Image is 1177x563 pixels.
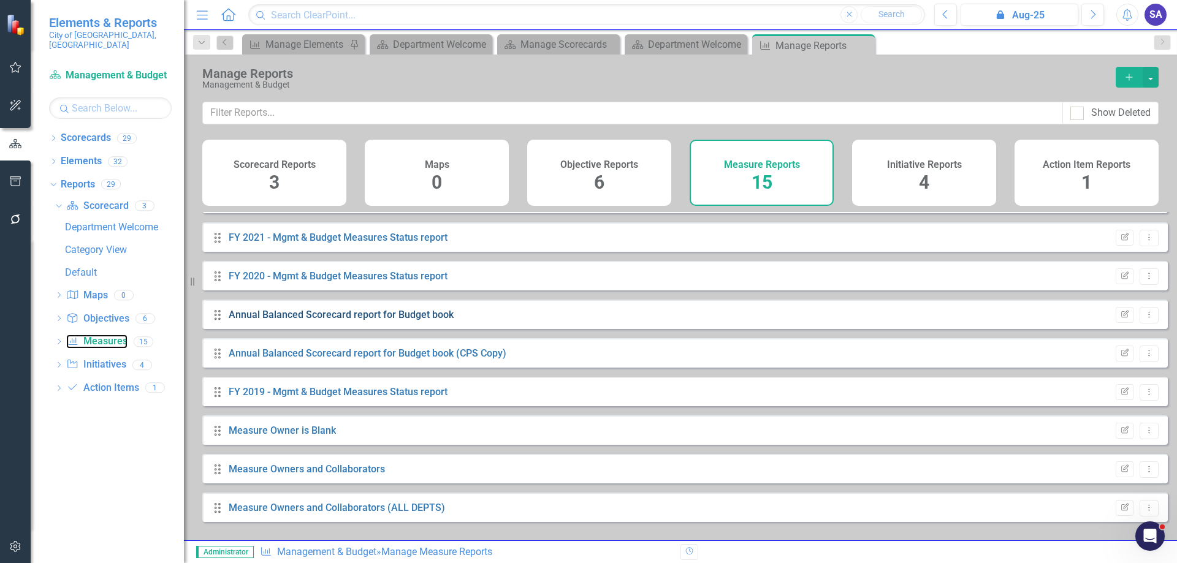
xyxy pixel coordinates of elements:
[135,313,155,323] div: 6
[65,244,184,255] div: Category View
[1081,172,1092,193] span: 1
[202,67,1103,80] div: Manage Reports
[229,347,506,359] a: Annual Balanced Scorecard report for Budget book (CPS Copy)
[248,4,925,26] input: Search ClearPoint...
[752,172,772,193] span: 15
[134,336,153,347] div: 15
[62,263,184,282] a: Default
[202,80,1103,89] div: Management & Budget
[269,172,280,193] span: 3
[62,240,184,260] a: Category View
[393,37,489,52] div: Department Welcome
[132,360,152,370] div: 4
[775,38,872,53] div: Manage Reports
[66,312,129,326] a: Objectives
[260,545,671,559] div: » Manage Measure Reports
[878,9,905,19] span: Search
[61,178,95,192] a: Reports
[229,425,336,436] a: Measure Owner is Blank
[49,15,172,30] span: Elements & Reports
[500,37,617,52] a: Manage Scorecards
[887,159,962,170] h4: Initiative Reports
[135,201,154,211] div: 3
[425,159,449,170] h4: Maps
[628,37,744,52] a: Department Welcome
[1043,159,1130,170] h4: Action Item Reports
[1145,4,1167,26] button: SA
[145,383,165,393] div: 1
[265,37,346,52] div: Manage Elements
[1091,106,1151,120] div: Show Deleted
[373,37,489,52] a: Department Welcome
[66,199,128,213] a: Scorecard
[49,30,172,50] small: City of [GEOGRAPHIC_DATA], [GEOGRAPHIC_DATA]
[229,270,448,282] a: FY 2020 - Mgmt & Budget Measures Status report
[66,334,127,349] a: Measures
[202,102,1063,124] input: Filter Reports...
[6,13,29,36] img: ClearPoint Strategy
[229,386,448,398] a: FY 2019 - Mgmt & Budget Measures Status report
[648,37,744,52] div: Department Welcome
[49,97,172,119] input: Search Below...
[520,37,617,52] div: Manage Scorecards
[66,289,107,303] a: Maps
[66,358,126,372] a: Initiatives
[65,267,184,278] div: Default
[62,217,184,237] a: Department Welcome
[560,159,638,170] h4: Objective Reports
[229,232,448,243] a: FY 2021 - Mgmt & Budget Measures Status report
[108,156,128,167] div: 32
[61,154,102,168] a: Elements
[49,69,172,83] a: Management & Budget
[61,131,111,145] a: Scorecards
[432,172,442,193] span: 0
[196,546,254,558] span: Administrator
[919,172,929,193] span: 4
[277,546,376,557] a: Management & Budget
[861,6,922,23] button: Search
[229,502,445,513] a: Measure Owners and Collaborators (ALL DEPTS)
[101,179,121,190] div: 29
[594,172,604,193] span: 6
[965,8,1074,23] div: Aug-25
[245,37,346,52] a: Manage Elements
[229,309,454,320] a: Annual Balanced Scorecard report for Budget book
[66,381,139,395] a: Action Items
[724,159,800,170] h4: Measure Reports
[961,4,1078,26] button: Aug-25
[117,133,137,143] div: 29
[234,159,316,170] h4: Scorecard Reports
[229,463,385,475] a: Measure Owners and Collaborators
[114,290,134,300] div: 0
[1135,521,1165,551] iframe: Intercom live chat
[65,222,184,233] div: Department Welcome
